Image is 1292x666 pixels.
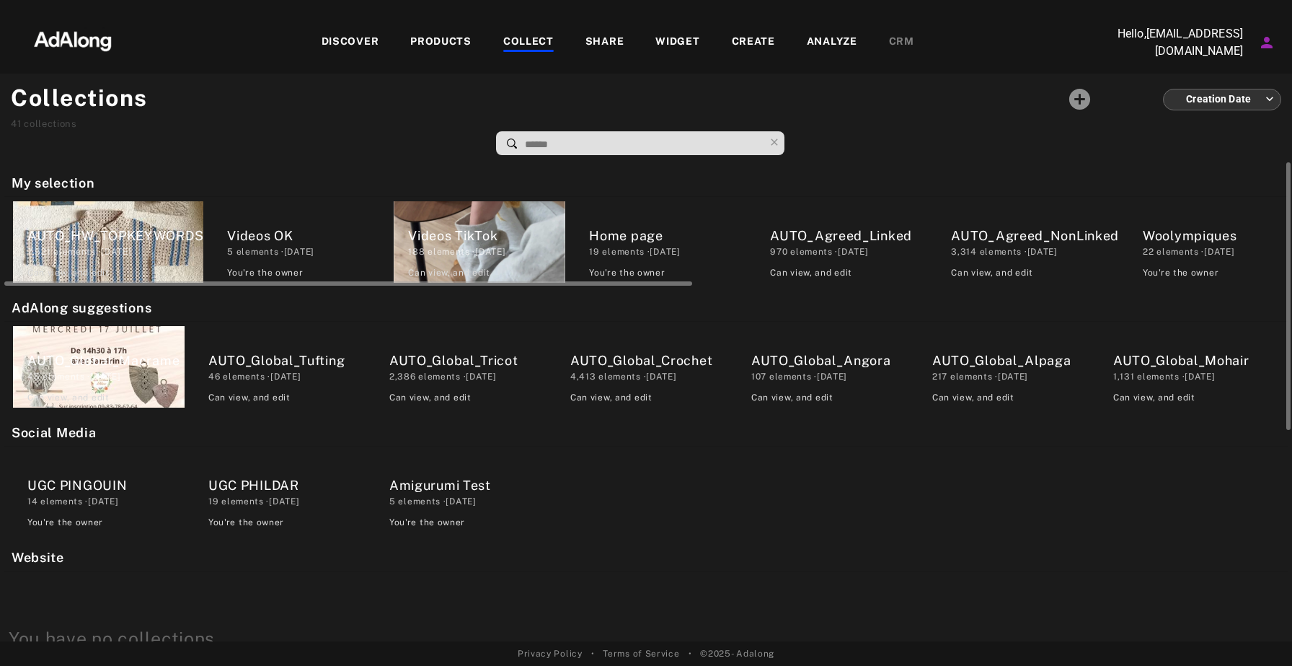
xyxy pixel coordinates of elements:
[208,197,389,287] div: Videos OK5 elements ·[DATE]You're the owner
[751,391,833,404] div: Can view , and edit
[27,495,185,508] div: elements · [DATE]
[227,226,384,245] div: Videos OK
[27,391,110,404] div: Can view , and edit
[655,34,699,51] div: WIDGET
[208,516,284,529] div: You're the owner
[27,247,51,257] span: 7,521
[1143,266,1218,279] div: You're the owner
[408,266,490,279] div: Can view , and edit
[27,351,185,370] div: AUTO_Global_Macrame
[208,495,366,508] div: elements · [DATE]
[932,372,947,382] span: 217
[11,118,21,129] span: 41
[585,34,624,51] div: SHARE
[389,351,547,370] div: AUTO_Global_Tricot
[570,351,727,370] div: AUTO_Global_Crochet
[951,245,1119,258] div: elements · [DATE]
[9,18,136,61] img: 63233d7d88ed69de3c212112c67096b6.png
[770,245,927,258] div: elements · [DATE]
[570,372,596,382] span: 4,413
[1113,391,1195,404] div: Can view , and edit
[552,322,732,412] div: AUTO_Global_Crochet4,413 elements ·[DATE]Can view, and edit
[913,322,1094,412] div: AUTO_Global_Alpaga217 elements ·[DATE]Can view, and edit
[1099,25,1243,60] p: Hello, [EMAIL_ADDRESS][DOMAIN_NAME]
[208,370,366,383] div: elements · [DATE]
[1143,247,1154,257] span: 22
[208,391,291,404] div: Can view , and edit
[951,226,1119,245] div: AUTO_Agreed_NonLinked
[227,266,303,279] div: You're the owner
[751,372,766,382] span: 107
[27,226,203,245] div: AUTO_HW_TOPKEYWORDS
[589,266,665,279] div: You're the owner
[1113,370,1270,383] div: elements · [DATE]
[27,370,185,383] div: elements · [DATE]
[733,322,913,412] div: AUTO_Global_Angora107 elements ·[DATE]Can view, and edit
[1176,80,1274,118] div: Creation Date
[389,197,570,287] div: Videos TikTok188 elements ·[DATE]Can view, and edit
[589,245,746,258] div: elements · [DATE]
[12,298,1288,317] h2: AdAlong suggestions
[570,370,727,383] div: elements · [DATE]
[12,423,1288,442] h2: Social Media
[389,391,472,404] div: Can view , and edit
[27,516,103,529] div: You're the owner
[408,245,565,258] div: elements · [DATE]
[322,34,379,51] div: DISCOVER
[389,370,547,383] div: elements · [DATE]
[932,351,1089,370] div: AUTO_Global_Alpaga
[227,245,384,258] div: elements · [DATE]
[951,266,1033,279] div: Can view , and edit
[751,370,908,383] div: elements · [DATE]
[208,476,366,495] div: UGC PHILDAR
[1220,597,1292,666] div: Widget de chat
[589,247,599,257] span: 19
[932,391,1014,404] div: Can view , and edit
[11,81,148,115] h1: Collections
[190,322,370,412] div: AUTO_Global_Tufting46 elements ·[DATE]Can view, and edit
[190,447,370,537] div: UGC PHILDAR19 elements ·[DATE]You're the owner
[410,34,472,51] div: PRODUCTS
[11,117,148,131] div: collections
[732,34,775,51] div: CREATE
[208,496,218,507] span: 19
[389,495,547,508] div: elements · [DATE]
[770,226,927,245] div: AUTO_Agreed_Linked
[1094,322,1275,412] div: AUTO_Global_Mohair1,131 elements ·[DATE]Can view, and edit
[1255,30,1279,55] button: Account settings
[807,34,857,51] div: ANALYZE
[389,516,465,529] div: You're the owner
[518,647,583,660] a: Privacy Policy
[12,548,1288,567] h2: Website
[389,372,416,382] span: 2,386
[932,370,1089,383] div: elements · [DATE]
[371,447,551,537] div: Amigurumi Test5 elements ·[DATE]You're the owner
[27,496,37,507] span: 14
[208,351,366,370] div: AUTO_Global_Tufting
[27,476,185,495] div: UGC PINGOUIN
[1220,597,1292,666] iframe: Chat Widget
[371,322,551,412] div: AUTO_Global_Tricot2,386 elements ·[DATE]Can view, and edit
[503,34,554,51] div: COLLECT
[27,245,203,258] div: elements · [DATE]
[1113,372,1135,382] span: 1,131
[9,322,189,412] div: AUTO_Global_Macrame45 elements ·[DATE]Can view, and edit
[751,351,908,370] div: AUTO_Global_Angora
[570,391,652,404] div: Can view , and edit
[9,197,208,287] div: AUTO_HW_TOPKEYWORDS7,521 elements ·[DATE]Can view, and edit
[951,247,977,257] span: 3,314
[27,372,40,382] span: 45
[751,197,932,287] div: AUTO_Agreed_Linked970 elements ·[DATE]Can view, and edit
[689,647,692,660] span: •
[603,647,679,660] a: Terms of Service
[389,476,547,495] div: Amigurumi Test
[1061,81,1098,118] button: Add a collecton
[700,647,774,660] span: © 2025 - Adalong
[389,496,396,507] span: 5
[1113,351,1270,370] div: AUTO_Global_Mohair
[12,173,1288,193] h2: My selection
[9,447,189,537] div: UGC PINGOUIN14 elements ·[DATE]You're the owner
[589,226,746,245] div: Home page
[408,226,565,245] div: Videos TikTok
[208,372,220,382] span: 46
